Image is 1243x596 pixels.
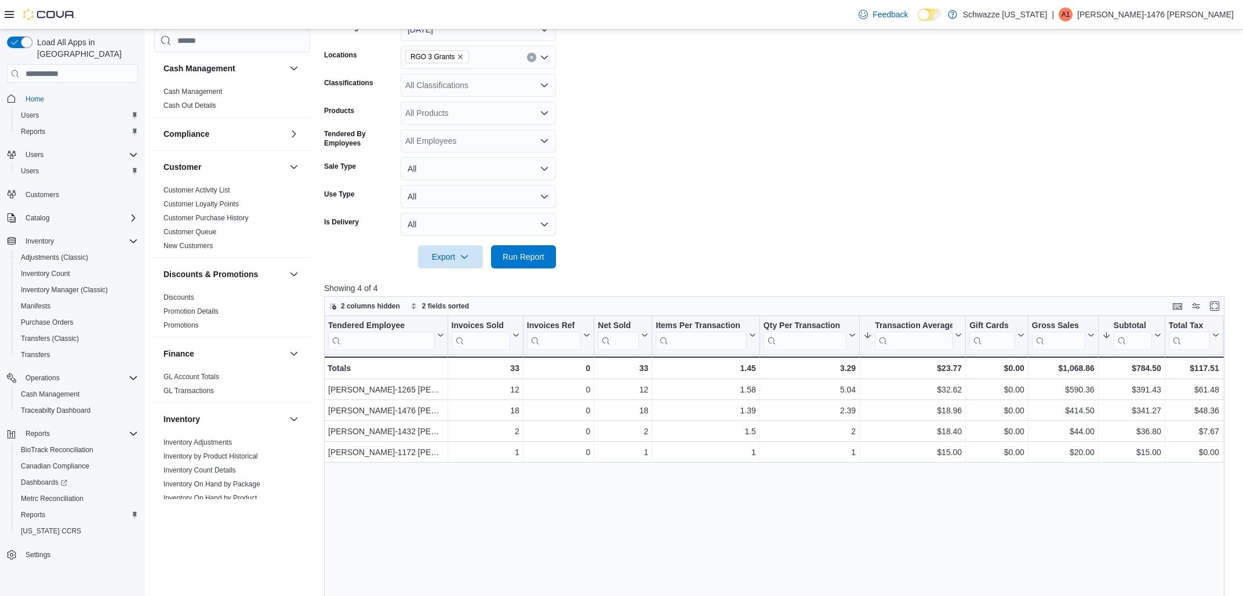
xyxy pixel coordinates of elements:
div: $18.40 [863,425,962,439]
span: GL Account Totals [163,372,219,381]
span: Users [16,164,138,178]
span: Reports [21,510,45,519]
button: Users [2,147,143,163]
div: 2 [451,425,519,439]
span: Washington CCRS [16,524,138,538]
div: Gross Sales [1032,321,1085,332]
div: 33 [451,361,519,375]
a: GL Account Totals [163,373,219,381]
div: Gift Cards [969,321,1015,332]
span: Customer Purchase History [163,213,249,223]
button: Discounts & Promotions [163,268,285,280]
span: Inventory Count [16,267,138,281]
button: Discounts & Promotions [287,267,301,281]
span: Inventory Count [21,269,70,278]
a: Inventory On Hand by Package [163,480,260,488]
button: Gross Sales [1032,321,1095,350]
button: Gift Cards [969,321,1024,350]
button: Transfers [12,347,143,363]
a: [US_STATE] CCRS [16,524,86,538]
div: Items Per Transaction [656,321,747,332]
span: A1 [1062,8,1070,21]
div: Total Tax [1169,321,1210,332]
button: Open list of options [540,81,549,90]
a: Inventory Count [16,267,75,281]
a: Canadian Compliance [16,459,94,473]
div: Gift Card Sales [969,321,1015,350]
div: Discounts & Promotions [154,290,310,337]
span: Adjustments (Classic) [21,253,88,262]
span: Inventory [21,234,138,248]
div: 1 [598,446,648,460]
div: [PERSON_NAME]-1265 [PERSON_NAME] [328,383,444,397]
a: Inventory Adjustments [163,438,232,446]
div: $7.67 [1169,425,1219,439]
div: $23.77 [863,361,962,375]
span: GL Transactions [163,386,214,395]
div: 0 [527,404,591,418]
button: Cash Management [12,386,143,402]
div: [PERSON_NAME]-1476 [PERSON_NAME] [328,404,444,418]
span: Customer Queue [163,227,216,237]
span: Canadian Compliance [21,461,89,471]
h3: Compliance [163,128,209,140]
button: Reports [21,427,54,441]
h3: Inventory [163,413,200,425]
button: Net Sold [598,321,648,350]
button: Open list of options [540,53,549,62]
span: Promotions [163,321,199,330]
button: Reports [12,507,143,523]
span: Catalog [26,213,49,223]
a: Promotion Details [163,307,219,315]
button: Finance [163,348,285,359]
button: Invoices Ref [527,321,591,350]
a: Settings [21,548,55,562]
h3: Discounts & Promotions [163,268,258,280]
span: Dashboards [16,475,138,489]
span: Discounts [163,293,194,302]
button: Items Per Transaction [656,321,756,350]
span: Operations [21,371,138,385]
a: Home [21,92,49,106]
div: 18 [451,404,519,418]
button: Catalog [21,211,54,225]
a: Inventory On Hand by Product [163,494,257,502]
span: New Customers [163,241,213,250]
label: Sale Type [324,162,356,171]
div: Net Sold [598,321,639,332]
div: $784.50 [1102,361,1161,375]
button: Inventory [21,234,59,248]
label: Products [324,106,354,115]
span: Export [425,245,476,268]
button: Total Tax [1169,321,1219,350]
span: Customers [26,190,59,199]
span: Traceabilty Dashboard [21,406,90,415]
div: 2 [598,425,648,439]
a: Cash Out Details [163,101,216,110]
button: Subtotal [1102,321,1161,350]
div: Subtotal [1114,321,1152,350]
button: [DATE] [401,18,556,41]
button: Tendered Employee [328,321,444,350]
div: $48.36 [1169,404,1219,418]
div: $117.51 [1169,361,1219,375]
div: $36.80 [1102,425,1161,439]
div: 1.39 [656,404,756,418]
button: Metrc Reconciliation [12,490,143,507]
button: Reports [2,426,143,442]
label: Use Type [324,190,354,199]
div: Gross Sales [1032,321,1085,350]
label: Tendered By Employees [324,129,396,148]
a: Transfers (Classic) [16,332,83,346]
button: All [401,185,556,208]
span: BioTrack Reconciliation [16,443,138,457]
span: Transfers [21,350,50,359]
div: $391.43 [1102,383,1161,397]
img: Cova [23,9,75,20]
span: Inventory Manager (Classic) [16,283,138,297]
span: Feedback [873,9,908,20]
a: Reports [16,125,50,139]
button: Transaction Average [863,321,962,350]
a: Traceabilty Dashboard [16,404,95,417]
